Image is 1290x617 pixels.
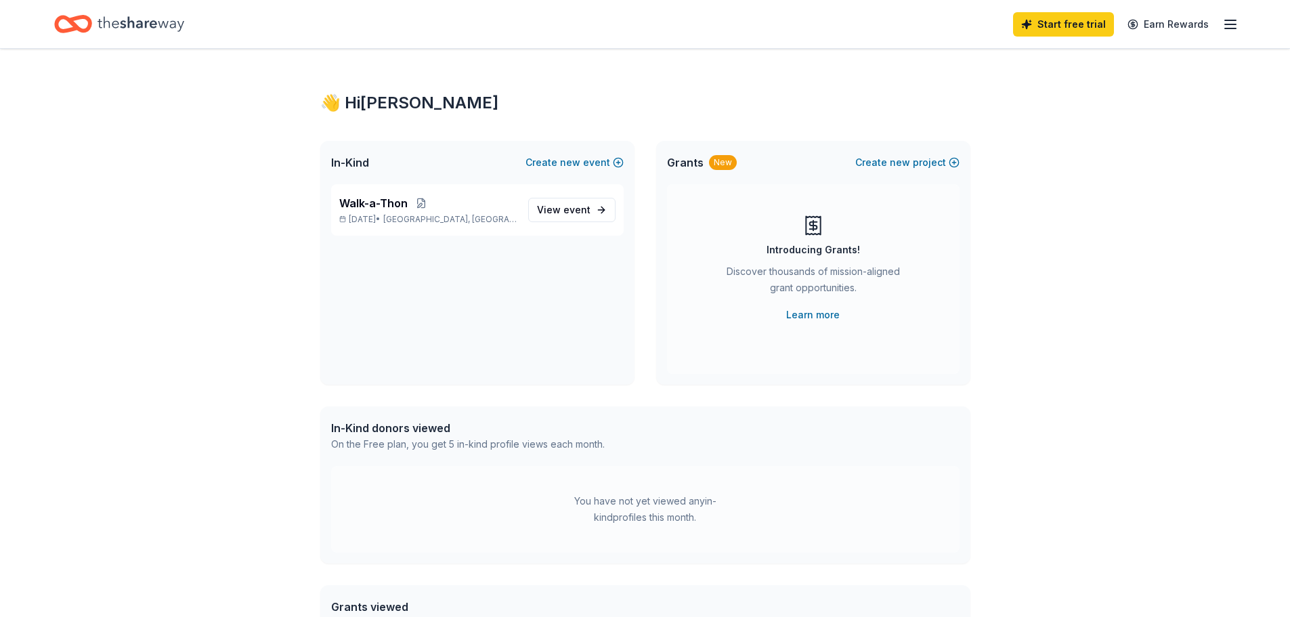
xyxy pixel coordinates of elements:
[331,599,597,615] div: Grants viewed
[709,155,737,170] div: New
[54,8,184,40] a: Home
[667,154,704,171] span: Grants
[1013,12,1114,37] a: Start free trial
[320,92,970,114] div: 👋 Hi [PERSON_NAME]
[560,154,580,171] span: new
[786,307,840,323] a: Learn more
[339,214,517,225] p: [DATE] •
[383,214,517,225] span: [GEOGRAPHIC_DATA], [GEOGRAPHIC_DATA]
[1119,12,1217,37] a: Earn Rewards
[561,493,730,526] div: You have not yet viewed any in-kind profiles this month.
[331,420,605,436] div: In-Kind donors viewed
[528,198,616,222] a: View event
[525,154,624,171] button: Createnewevent
[331,154,369,171] span: In-Kind
[537,202,590,218] span: View
[767,242,860,258] div: Introducing Grants!
[890,154,910,171] span: new
[563,204,590,215] span: event
[331,436,605,452] div: On the Free plan, you get 5 in-kind profile views each month.
[855,154,960,171] button: Createnewproject
[721,263,905,301] div: Discover thousands of mission-aligned grant opportunities.
[339,195,408,211] span: Walk-a-Thon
